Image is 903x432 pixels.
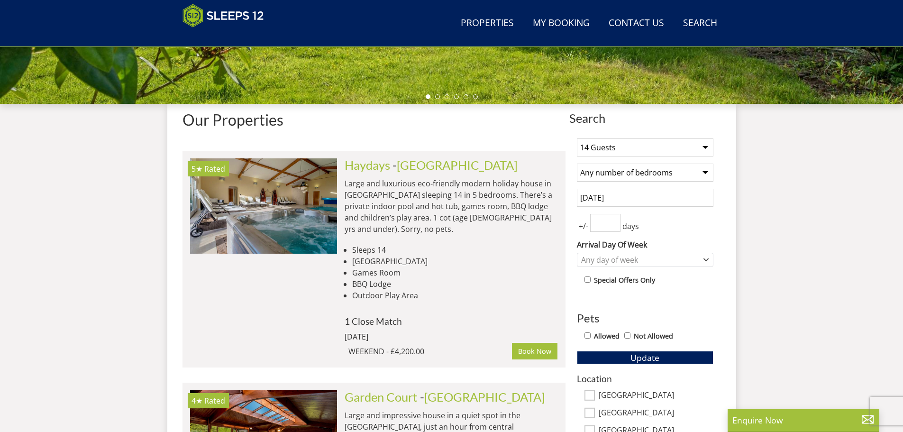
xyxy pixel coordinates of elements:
div: [DATE] [345,331,473,342]
label: [GEOGRAPHIC_DATA] [599,391,713,401]
li: [GEOGRAPHIC_DATA] [352,256,558,267]
h3: Pets [577,312,713,324]
li: Games Room [352,267,558,278]
span: Rated [204,395,225,406]
input: Arrival Date [577,189,713,207]
li: Sleeps 14 [352,244,558,256]
img: haydays-holiday-home-devon-sleeps-14-hot-tub-2.original.jpg [190,158,337,253]
a: Search [679,13,721,34]
a: My Booking [529,13,593,34]
li: BBQ Lodge [352,278,558,290]
label: Allowed [594,331,620,341]
li: Outdoor Play Area [352,290,558,301]
img: Sleeps 12 [182,4,264,28]
span: Update [630,352,659,363]
a: Garden Court [345,390,418,404]
label: Arrival Day Of Week [577,239,713,250]
h4: 1 Close Match [345,316,558,326]
label: [GEOGRAPHIC_DATA] [599,408,713,419]
div: Combobox [577,253,713,267]
span: days [620,221,641,232]
iframe: Customer reviews powered by Trustpilot [178,33,277,41]
div: WEEKEND - £4,200.00 [348,346,512,357]
a: Book Now [512,343,557,359]
span: Haydays has a 5 star rating under the Quality in Tourism Scheme [192,164,202,174]
span: - [392,158,518,172]
a: [GEOGRAPHIC_DATA] [424,390,545,404]
div: Any day of week [579,255,702,265]
p: Enquire Now [732,414,875,426]
h3: Location [577,374,713,384]
a: [GEOGRAPHIC_DATA] [397,158,518,172]
label: Not Allowed [634,331,673,341]
span: - [420,390,545,404]
span: Garden Court has a 4 star rating under the Quality in Tourism Scheme [192,395,202,406]
a: 5★ Rated [190,158,337,253]
a: Contact Us [605,13,668,34]
span: Rated [204,164,225,174]
h1: Our Properties [182,111,566,128]
span: +/- [577,221,590,232]
span: Search [569,111,721,125]
label: Special Offers Only [594,275,655,285]
a: Properties [457,13,518,34]
p: Large and luxurious eco-friendly modern holiday house in [GEOGRAPHIC_DATA] sleeping 14 in 5 bedro... [345,178,558,235]
button: Update [577,351,713,364]
a: Haydays [345,158,390,172]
